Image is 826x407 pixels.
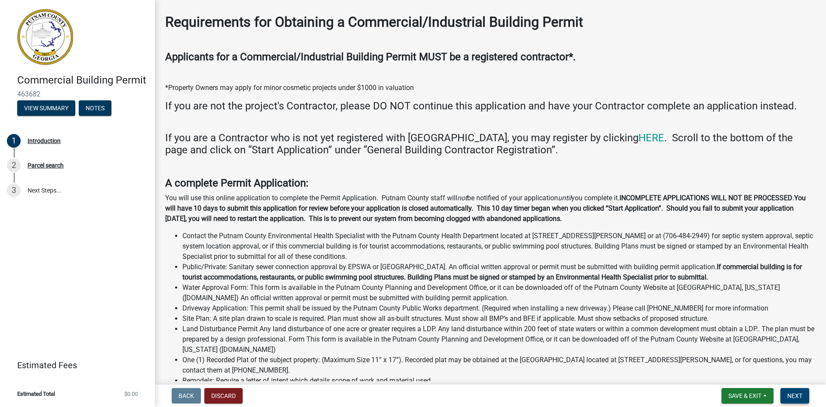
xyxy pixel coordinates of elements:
[79,105,111,112] wm-modal-confirm: Notes
[7,134,21,148] div: 1
[721,388,774,404] button: Save & Exit
[182,263,802,281] strong: If commercial building is for tourist accommodations, restaurants, or public swimming pool struct...
[17,9,73,65] img: Putnam County, Georgia
[165,193,816,224] p: You will use this online application to complete the Permit Application. Putnam County staff will...
[165,83,816,93] p: *Property Owners may apply for minor cosmetic projects under $1000 in valuation
[17,90,138,98] span: 463682
[165,132,816,157] h4: If you are a Contractor who is not yet registered with [GEOGRAPHIC_DATA], you may register by cli...
[79,100,111,116] button: Notes
[182,231,816,262] li: Contact the Putnam County Environmental Health Specialist with the Putnam County Health Departmen...
[182,324,816,355] li: Land Disturbance Permit Any land disturbance of one acre or greater requires a LDP. Any land dist...
[165,51,576,63] strong: Applicants for a Commercial/Industrial Building Permit MUST be a registered contractor*.
[165,177,308,189] strong: A complete Permit Application:
[17,105,75,112] wm-modal-confirm: Summary
[182,303,816,314] li: Driveway Application: This permit shall be issued by the Putnam County Public Works department. (...
[638,132,664,144] a: HERE
[182,355,816,376] li: One (1) Recorded Plat of the subject property: (Maximum Size 11” x 17”). Recorded plat may be obt...
[28,138,61,144] div: Introduction
[7,357,141,374] a: Estimated Fees
[182,314,816,324] li: Site Plan: A site plan drawn to scale is required. Plan must show all as-built structures. Must s...
[165,194,806,223] strong: You will have 10 days to submit this application for review before your application is closed aut...
[17,100,75,116] button: View Summary
[619,194,792,202] strong: INCOMPLETE APPLICATIONS WILL NOT BE PROCESSED
[182,283,816,303] li: Water Approval Form: This form is available in the Putnam County Planning and Development Office,...
[17,391,55,397] span: Estimated Total
[172,388,201,404] button: Back
[179,392,194,399] span: Back
[780,388,809,404] button: Next
[558,194,571,202] i: until
[7,183,21,197] div: 3
[165,100,816,112] h4: If you are not the project's Contractor, please DO NOT continue this application and have your Co...
[728,392,761,399] span: Save & Exit
[457,194,467,202] i: not
[165,14,583,30] strong: Requirements for Obtaining a Commercial/Industrial Building Permit
[17,74,148,87] h4: Commercial Building Permit
[28,162,64,168] div: Parcel search
[787,392,802,399] span: Next
[124,391,138,397] span: $0.00
[204,388,243,404] button: Discard
[182,376,816,386] li: Remodels: Require a letter of intent which details scope of work and material used
[182,262,816,283] li: Public/Private: Sanitary sewer connection approval by EPSWA or [GEOGRAPHIC_DATA]. An official wri...
[7,158,21,172] div: 2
